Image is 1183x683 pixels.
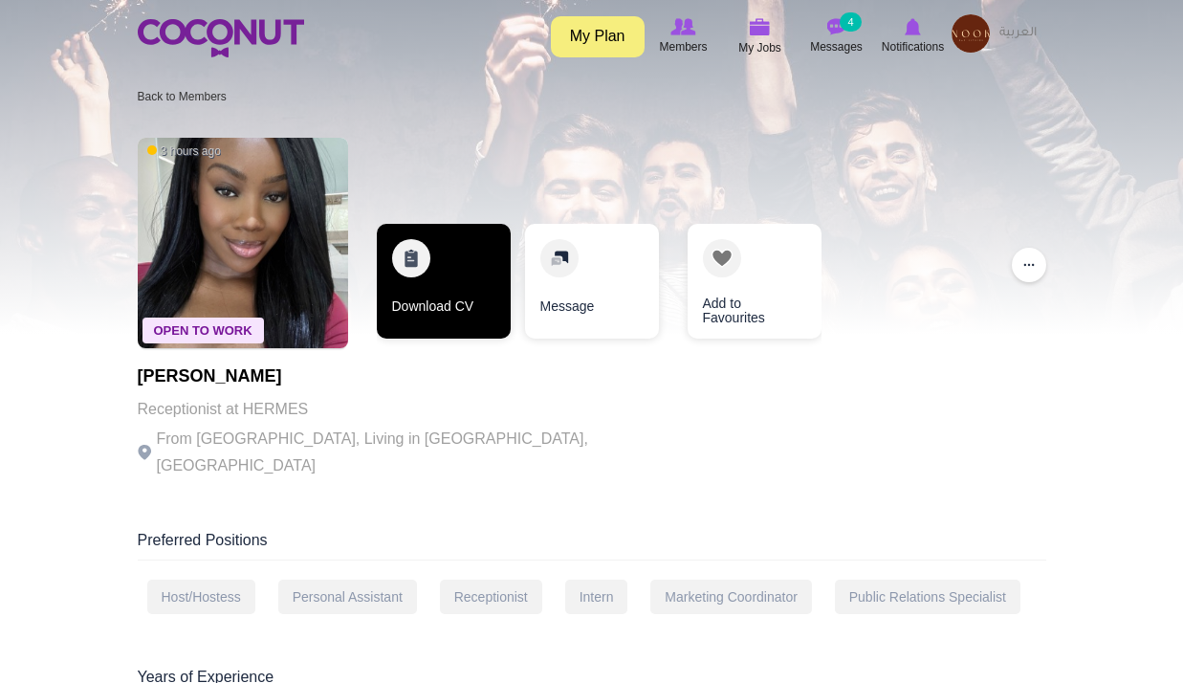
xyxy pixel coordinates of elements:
[1012,248,1046,282] button: ...
[138,396,664,423] p: Receptionist at HERMES
[138,426,664,479] p: From [GEOGRAPHIC_DATA], Living in [GEOGRAPHIC_DATA], [GEOGRAPHIC_DATA]
[377,224,511,348] div: 1 / 3
[905,18,921,35] img: Notifications
[278,580,417,614] div: Personal Assistant
[827,18,846,35] img: Messages
[142,318,264,343] span: Open To Work
[738,38,781,57] span: My Jobs
[670,18,695,35] img: Browse Members
[875,14,952,58] a: Notifications Notifications
[138,367,664,386] h1: [PERSON_NAME]
[525,224,659,348] div: 2 / 3
[810,37,863,56] span: Messages
[688,224,822,339] a: Add to Favourites
[840,12,861,32] small: 4
[799,14,875,58] a: Messages Messages 4
[990,14,1046,53] a: العربية
[525,224,659,339] a: Message
[377,224,511,339] a: Download CV
[835,580,1020,614] div: Public Relations Specialist
[659,37,707,56] span: Members
[650,580,812,614] div: Marketing Coordinator
[882,37,944,56] span: Notifications
[147,143,221,160] span: 3 hours ago
[722,14,799,59] a: My Jobs My Jobs
[440,580,542,614] div: Receptionist
[551,16,645,57] a: My Plan
[147,580,255,614] div: Host/Hostess
[565,580,628,614] div: Intern
[750,18,771,35] img: My Jobs
[646,14,722,58] a: Browse Members Members
[138,19,304,57] img: Home
[138,530,1046,561] div: Preferred Positions
[673,224,807,348] div: 3 / 3
[138,90,227,103] a: Back to Members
